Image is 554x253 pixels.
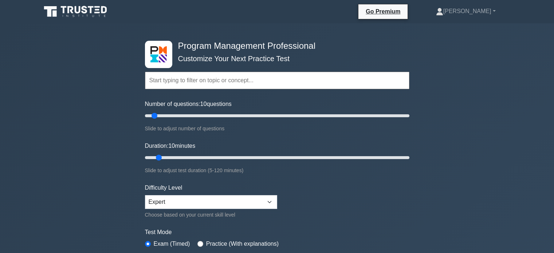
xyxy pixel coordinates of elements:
a: Go Premium [361,7,405,16]
div: Slide to adjust number of questions [145,124,409,133]
label: Difficulty Level [145,183,182,192]
input: Start typing to filter on topic or concept... [145,72,409,89]
a: [PERSON_NAME] [419,4,513,19]
span: 10 [168,143,175,149]
div: Slide to adjust test duration (5-120 minutes) [145,166,409,175]
label: Practice (With explanations) [206,240,279,248]
h4: Program Management Professional [175,41,374,51]
label: Exam (Timed) [154,240,190,248]
label: Duration: minutes [145,142,196,150]
label: Test Mode [145,228,409,237]
span: 10 [200,101,207,107]
label: Number of questions: questions [145,100,232,108]
div: Choose based on your current skill level [145,210,277,219]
